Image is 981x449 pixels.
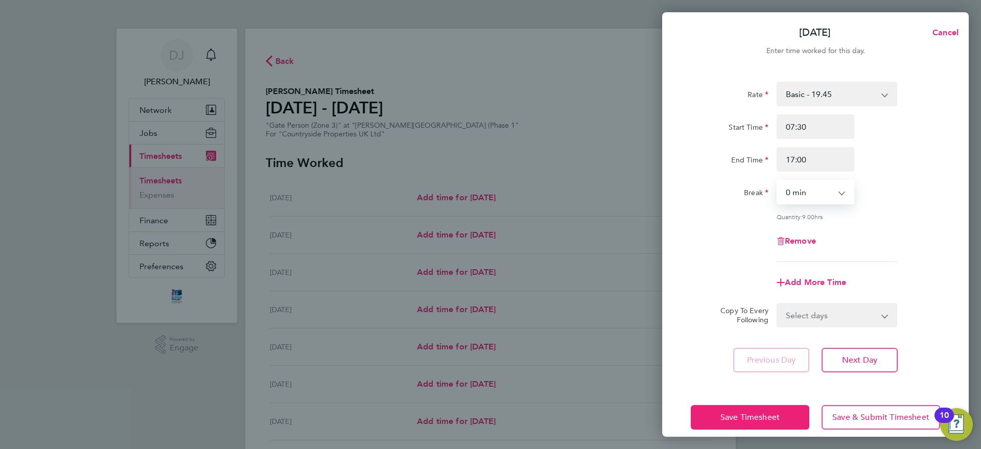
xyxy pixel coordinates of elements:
p: [DATE] [799,26,831,40]
button: Next Day [822,348,898,372]
span: Cancel [929,28,959,37]
button: Save Timesheet [691,405,809,430]
label: End Time [731,155,768,168]
input: E.g. 08:00 [777,114,854,139]
span: Save Timesheet [720,412,780,422]
div: 10 [940,415,949,429]
label: Copy To Every Following [712,306,768,324]
label: Rate [748,90,768,102]
div: Enter time worked for this day. [662,45,969,57]
button: Save & Submit Timesheet [822,405,940,430]
div: Quantity: hrs [777,212,897,221]
span: Save & Submit Timesheet [832,412,929,422]
button: Cancel [916,22,969,43]
button: Remove [777,237,816,245]
button: Add More Time [777,278,846,287]
label: Start Time [729,123,768,135]
button: Open Resource Center, 10 new notifications [940,408,973,441]
span: Next Day [842,355,877,365]
span: 9.00 [802,212,814,221]
span: Add More Time [785,277,846,287]
input: E.g. 18:00 [777,147,854,172]
label: Break [744,188,768,200]
span: Remove [785,236,816,246]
